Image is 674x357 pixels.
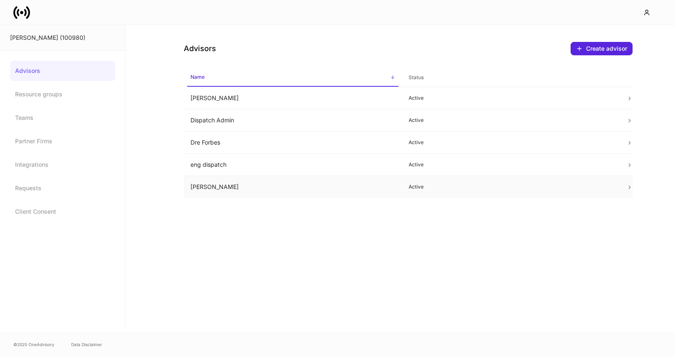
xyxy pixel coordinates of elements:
td: Dre Forbes [184,132,402,154]
a: Advisors [10,61,115,81]
td: [PERSON_NAME] [184,87,402,109]
p: Active [409,95,613,101]
a: Client Consent [10,202,115,222]
div: Create advisor [576,45,627,52]
h6: Status [409,73,424,81]
h6: Name [190,73,205,81]
p: Active [409,161,613,168]
p: Active [409,184,613,190]
span: © 2025 OneAdvisory [13,341,54,348]
a: Integrations [10,155,115,175]
span: Name [187,69,399,87]
p: Active [409,117,613,124]
a: Partner Firms [10,131,115,151]
p: Active [409,139,613,146]
a: Data Disclaimer [71,341,102,348]
td: Dispatch Admin [184,109,402,132]
a: Requests [10,178,115,198]
a: Resource groups [10,84,115,104]
span: Status [405,69,617,86]
h4: Advisors [184,44,216,54]
td: eng dispatch [184,154,402,176]
td: [PERSON_NAME] [184,176,402,198]
a: Teams [10,108,115,128]
div: [PERSON_NAME] (100980) [10,34,115,42]
button: Create advisor [571,42,633,55]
